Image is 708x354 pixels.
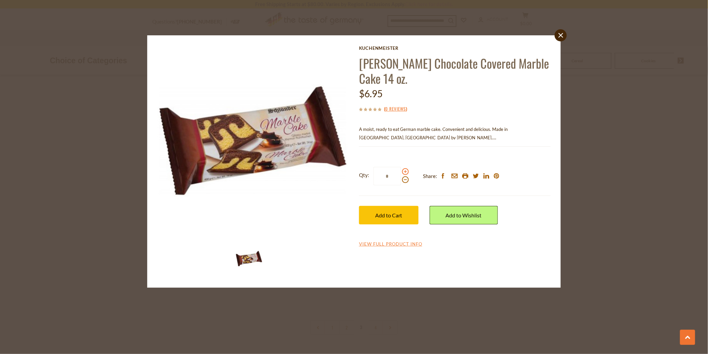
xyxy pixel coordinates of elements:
span: A moist, ready to eat German marble cake. Convenient and delicious. Made in [GEOGRAPHIC_DATA], [G... [359,127,508,140]
span: $6.95 [359,88,383,99]
a: View Full Product Info [359,241,422,247]
span: Share: [423,172,437,180]
a: [PERSON_NAME] Chocolate Covered Marble Cake 14 oz. [359,54,549,87]
span: Add to Cart [375,212,402,218]
a: Kuchenmeister [359,45,551,51]
span: ( ) [384,105,407,112]
a: Add to Wishlist [430,206,498,224]
img: Schluender Marble Cake Chocolate Covered [157,45,349,238]
strong: Qty: [359,171,369,179]
img: Schluender Marble Cake Chocolate Covered [236,245,263,272]
a: 0 Reviews [385,105,406,113]
button: Add to Cart [359,206,419,224]
input: Qty: [373,167,401,185]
